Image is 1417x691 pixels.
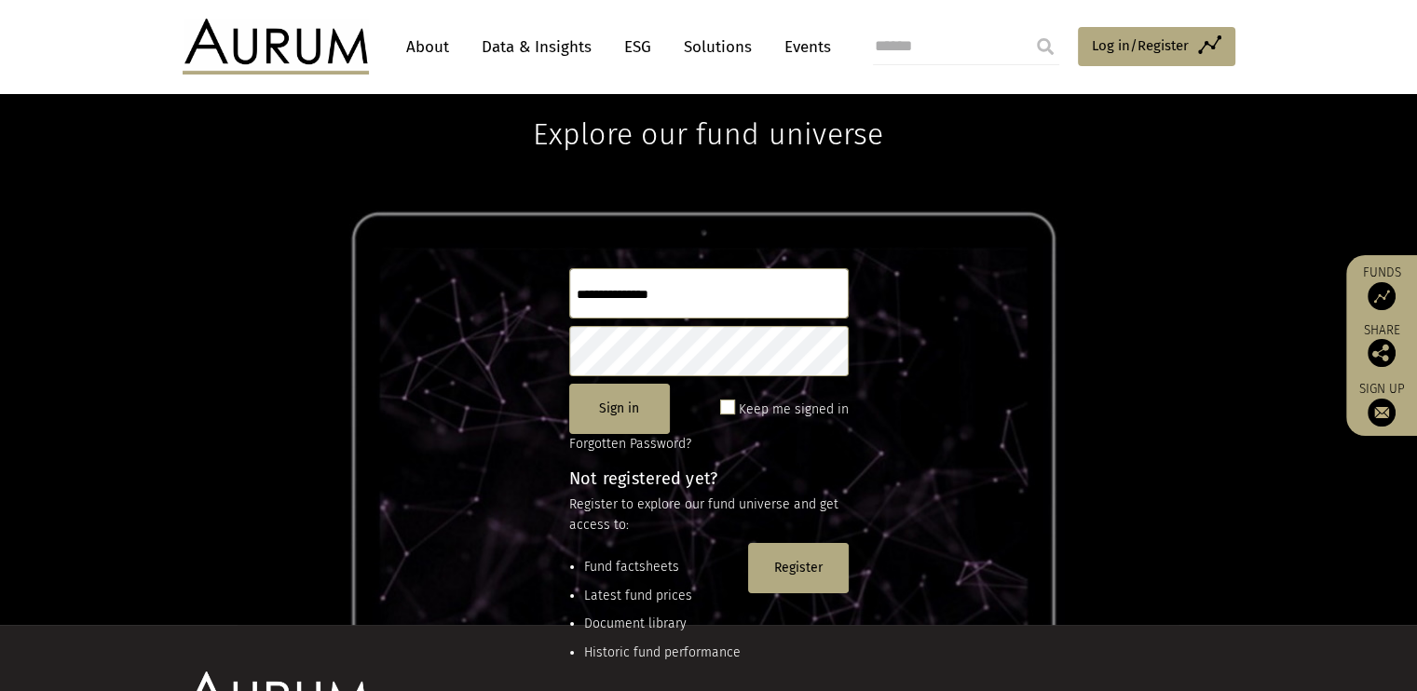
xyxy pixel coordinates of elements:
[1368,399,1396,427] img: Sign up to our newsletter
[674,30,761,64] a: Solutions
[748,543,849,593] button: Register
[1078,27,1235,66] a: Log in/Register
[569,436,691,452] a: Forgotten Password?
[569,384,670,434] button: Sign in
[1356,324,1408,367] div: Share
[775,30,831,64] a: Events
[1356,381,1408,427] a: Sign up
[1092,34,1189,57] span: Log in/Register
[183,19,369,75] img: Aurum
[569,470,849,487] h4: Not registered yet?
[584,586,741,606] li: Latest fund prices
[1027,28,1064,65] input: Submit
[584,614,741,634] li: Document library
[584,643,741,663] li: Historic fund performance
[615,30,661,64] a: ESG
[739,399,849,421] label: Keep me signed in
[1368,282,1396,310] img: Access Funds
[533,61,883,152] h1: Explore our fund universe
[569,495,849,536] p: Register to explore our fund universe and get access to:
[397,30,458,64] a: About
[472,30,601,64] a: Data & Insights
[584,557,741,577] li: Fund factsheets
[1368,339,1396,367] img: Share this post
[1356,264,1408,310] a: Funds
